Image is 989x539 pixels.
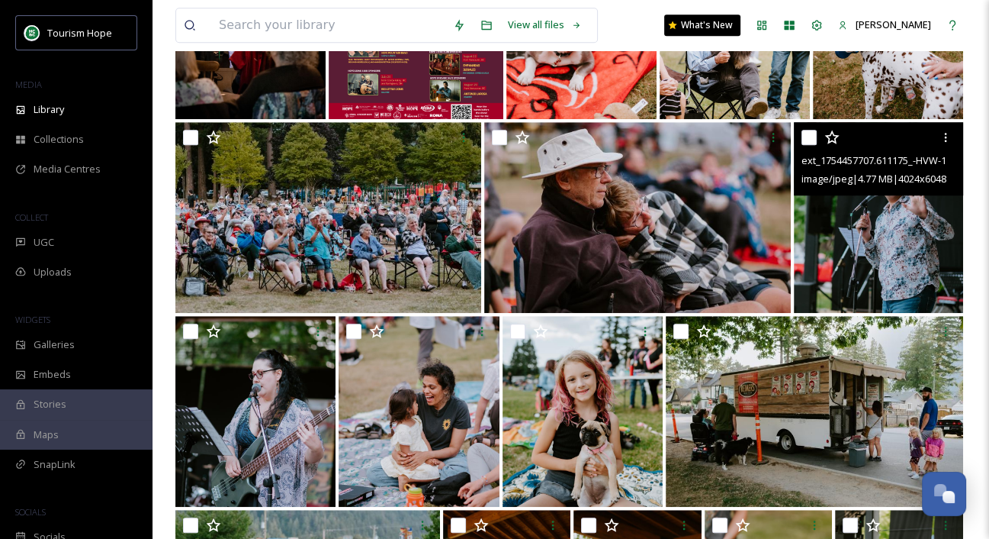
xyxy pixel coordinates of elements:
span: SnapLink [34,457,75,472]
img: ext_1754457709.121618_-HVW-113.jpg [484,122,790,313]
span: Stories [34,397,66,412]
span: UGC [34,235,54,250]
img: ext_1754457710.133493_-HVW-126.jpg [175,122,481,313]
span: Galleries [34,337,75,352]
span: Media Centres [34,162,101,176]
a: What's New [664,15,740,36]
a: View all files [500,10,589,40]
span: image/jpeg | 4.77 MB | 4024 x 6048 [801,172,946,186]
span: WIDGETS [15,314,50,325]
span: Embeds [34,367,71,382]
img: logo.png [24,25,40,40]
span: Tourism Hope [47,26,112,40]
span: [PERSON_NAME] [856,18,931,31]
span: Maps [34,428,59,442]
span: ext_1754457707.611175_-HVW-109.jpg [801,153,973,167]
img: ext_1754457707.611175_-HVW-109.jpg [794,122,963,313]
img: ext_1754457706.642599_-HVW-97.jpg [175,316,336,507]
span: SOCIALS [15,506,46,518]
img: ext_1754457705.500509_-HVW-65.jpg [666,316,963,507]
a: [PERSON_NAME] [830,10,939,40]
img: ext_1754457705.563268_-HVW-75.jpg [503,316,663,507]
span: COLLECT [15,211,48,223]
span: Collections [34,132,84,147]
input: Search your library [211,8,445,42]
button: Open Chat [922,472,966,516]
img: ext_1754457706.46812_-HVW-101.jpg [339,316,499,507]
span: Library [34,102,64,117]
span: MEDIA [15,79,42,90]
span: Uploads [34,265,72,279]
